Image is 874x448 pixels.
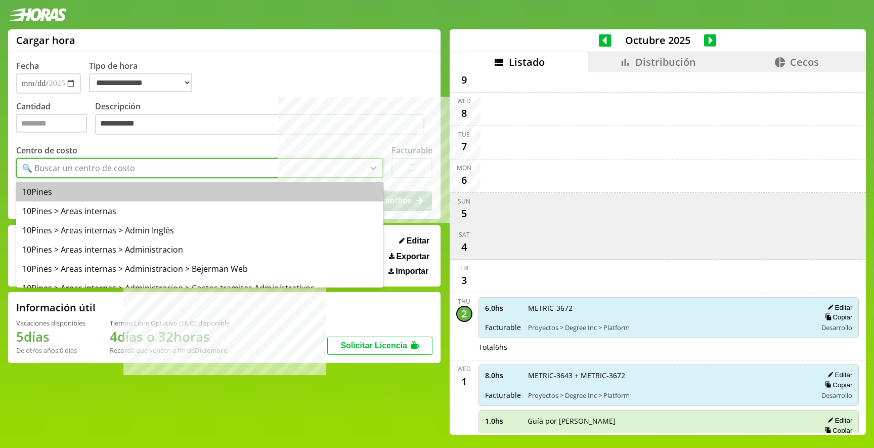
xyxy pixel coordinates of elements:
span: METRIC-3672 [528,303,810,313]
div: Thu [458,297,470,306]
div: Wed [457,364,471,373]
div: 10Pines > Areas internas > Admin Inglés [16,221,383,240]
div: 10Pines > Areas internas > Administracion > Bejerman Web [16,259,383,278]
div: Tiempo Libre Optativo (TiLO) disponible [110,318,230,328]
button: Editar [824,371,852,379]
div: Total 6 hs [478,342,859,352]
span: 6.0 hs [485,303,521,313]
div: Wed [457,97,471,105]
span: Editar [407,236,429,246]
img: logotipo [8,8,67,21]
button: Editar [396,236,432,246]
div: De otros años: 0 días [16,346,85,355]
span: Octubre 2025 [611,33,704,47]
h1: 5 días [16,328,85,346]
span: Cecos [790,55,819,69]
h1: Cargar hora [16,33,75,47]
div: Tue [458,130,470,139]
div: 3 [456,272,472,289]
div: 8 [456,105,472,121]
label: Fecha [16,60,39,71]
span: Distribución [635,55,696,69]
div: 4 [456,239,472,255]
div: 2 [456,306,472,322]
select: Tipo de hora [89,73,192,92]
div: Fri [460,264,468,272]
h1: 4 días o 32 horas [110,328,230,346]
input: Cantidad [16,114,87,133]
div: Sun [458,197,470,206]
textarea: Descripción [95,114,424,135]
div: 10Pines [16,182,383,201]
label: Cantidad [16,101,95,138]
div: Vacaciones disponibles [16,318,85,328]
b: Diciembre [195,346,227,355]
div: 1 [456,373,472,389]
button: Copiar [822,426,852,435]
div: 5 [456,206,472,222]
div: Recordá que vencen a fin de [110,346,230,355]
h2: Información útil [16,301,96,314]
div: 10Pines > Areas internas [16,201,383,221]
span: 8.0 hs [485,371,521,380]
label: Descripción [95,101,432,138]
button: Editar [824,303,852,312]
label: Tipo de hora [89,60,200,94]
button: Editar [824,416,852,425]
span: Desarrollo [821,391,852,400]
div: scrollable content [450,72,866,433]
span: 1.0 hs [485,416,520,426]
button: Solicitar Licencia [327,337,432,355]
div: 10Pines > Areas internas > Administracion [16,240,383,259]
span: Desarrollo [821,323,852,332]
span: Guía por [PERSON_NAME] [528,416,800,426]
span: Listado [509,55,545,69]
div: 7 [456,139,472,155]
label: Centro de costo [16,145,77,156]
div: 6 [456,172,472,188]
span: Exportar [396,252,429,261]
span: Proyectos > Degree Inc > Platform [528,391,810,400]
span: Importar [396,267,428,276]
div: 9 [456,72,472,88]
span: Facturable [485,390,521,400]
label: Facturable [391,145,432,156]
button: Copiar [822,381,852,389]
span: Proyectos > Degree Inc > Platform [528,323,810,332]
span: Solicitar Licencia [340,341,407,350]
div: Sat [459,230,470,239]
div: 10Pines > Areas internas > Administracion > Costos tramites Administrativos [16,278,383,298]
div: 🔍 Buscar un centro de costo [22,162,135,174]
button: Exportar [386,252,432,262]
button: Copiar [822,313,852,321]
div: Mon [457,164,471,172]
span: METRIC-3643 + METRIC-3672 [528,371,810,380]
span: Facturable [485,322,521,332]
